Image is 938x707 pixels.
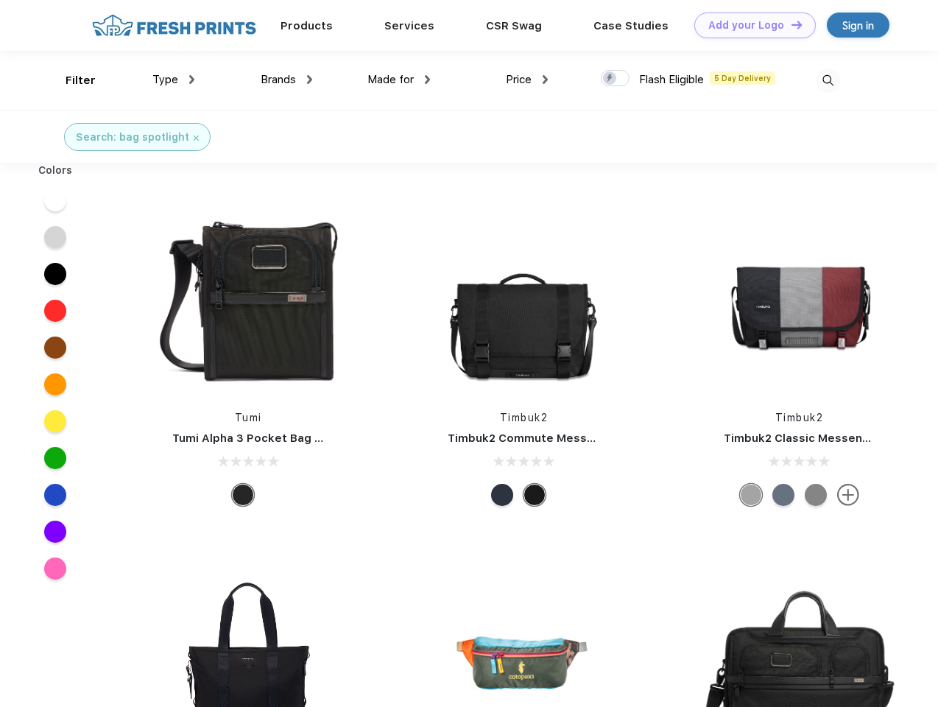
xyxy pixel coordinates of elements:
[791,21,802,29] img: DT
[523,484,546,506] div: Eco Black
[491,484,513,506] div: Eco Nautical
[639,73,704,86] span: Flash Eligible
[506,73,532,86] span: Price
[172,432,345,445] a: Tumi Alpha 3 Pocket Bag Small
[448,432,645,445] a: Timbuk2 Commute Messenger Bag
[500,412,549,423] a: Timbuk2
[425,75,430,84] img: dropdown.png
[307,75,312,84] img: dropdown.png
[152,73,178,86] span: Type
[281,19,333,32] a: Products
[805,484,827,506] div: Eco Gunmetal
[76,130,189,145] div: Search: bag spotlight
[232,484,254,506] div: Black
[710,71,775,85] span: 5 Day Delivery
[816,68,840,93] img: desktop_search.svg
[772,484,794,506] div: Eco Lightbeam
[367,73,414,86] span: Made for
[261,73,296,86] span: Brands
[702,200,898,395] img: func=resize&h=266
[842,17,874,34] div: Sign in
[189,75,194,84] img: dropdown.png
[235,412,262,423] a: Tumi
[740,484,762,506] div: Eco Rind Pop
[66,72,96,89] div: Filter
[724,432,906,445] a: Timbuk2 Classic Messenger Bag
[150,200,346,395] img: func=resize&h=266
[543,75,548,84] img: dropdown.png
[27,163,84,178] div: Colors
[194,136,199,141] img: filter_cancel.svg
[708,19,784,32] div: Add your Logo
[827,13,889,38] a: Sign in
[837,484,859,506] img: more.svg
[426,200,621,395] img: func=resize&h=266
[775,412,824,423] a: Timbuk2
[88,13,261,38] img: fo%20logo%202.webp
